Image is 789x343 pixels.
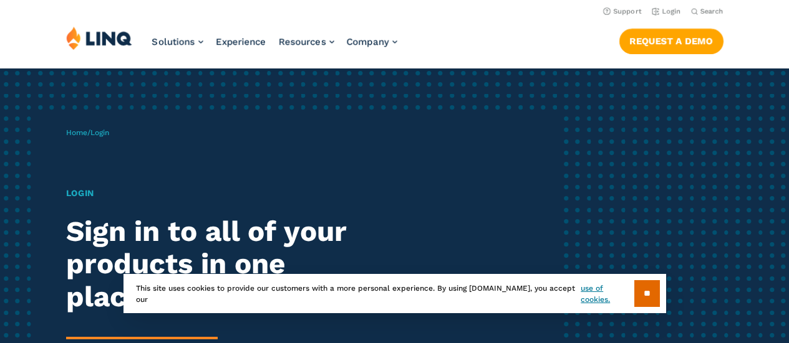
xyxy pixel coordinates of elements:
[66,215,370,314] h2: Sign in to all of your products in one place.
[66,128,87,137] a: Home
[691,7,724,16] button: Open Search Bar
[581,283,634,305] a: use of cookies.
[90,128,109,137] span: Login
[347,36,389,47] span: Company
[216,36,266,47] a: Experience
[66,26,132,50] img: LINQ | K‑12 Software
[279,36,326,47] span: Resources
[123,274,666,313] div: This site uses cookies to provide our customers with a more personal experience. By using [DOMAIN...
[152,36,203,47] a: Solutions
[619,29,724,54] a: Request a Demo
[652,7,681,16] a: Login
[152,36,195,47] span: Solutions
[700,7,724,16] span: Search
[619,26,724,54] nav: Button Navigation
[347,36,397,47] a: Company
[66,128,109,137] span: /
[152,26,397,67] nav: Primary Navigation
[66,187,370,200] h1: Login
[279,36,334,47] a: Resources
[603,7,642,16] a: Support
